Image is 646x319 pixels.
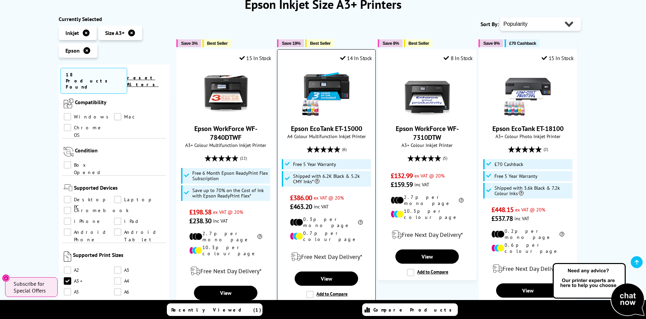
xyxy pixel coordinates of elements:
[383,41,399,46] span: Save 8%
[114,277,164,285] a: A4
[277,39,304,47] button: Save 19%
[114,218,164,225] a: iPad
[291,124,362,133] a: Epson EcoTank ET-15000
[65,30,79,36] span: Inkjet
[64,218,114,225] a: iPhone
[503,112,553,119] a: Epson EcoTank ET-18100
[114,196,164,203] a: Laptop
[194,124,257,142] a: Epson WorkForce WF-7840DTWF
[180,142,271,148] span: A3+ Colour Multifunction Inkjet Printer
[491,228,564,240] li: 0.2p per mono page
[491,214,513,223] span: £537.78
[74,184,165,192] span: Supported Devices
[391,171,413,180] span: £132.99
[194,286,257,300] a: View
[310,41,331,46] span: Best Seller
[192,170,269,181] span: Free 6 Month Epson ReadyPrint Flex Subscription
[64,277,114,285] a: A3+
[342,143,347,156] span: (6)
[282,41,300,46] span: Save 19%
[340,55,372,61] div: 14 In Stock
[395,249,458,264] a: View
[381,225,473,244] div: modal_delivery
[494,173,537,179] span: Free 5 Year Warranty
[64,124,114,131] a: Chrome OS
[213,218,228,224] span: inc VAT
[281,133,372,139] span: A4 Colour Multifunction Inkjet Printer
[301,67,352,117] img: Epson EcoTank ET-15000
[64,251,72,262] img: Supported Print Sizes
[189,217,211,225] span: £238.30
[295,271,358,286] a: View
[391,208,464,220] li: 10.3p per colour page
[64,161,114,169] a: Box Opened
[2,274,10,282] button: Close
[496,283,559,298] a: View
[207,41,228,46] span: Best Seller
[239,55,271,61] div: 15 In Stock
[59,16,170,22] div: Currently Selected
[114,266,164,274] a: A3
[64,288,114,296] a: A5
[409,41,429,46] span: Best Seller
[362,303,458,316] a: Compare Products
[503,67,553,117] img: Epson EcoTank ET-18100
[482,133,573,139] span: A3+ Colour Photo Inkjet Printer
[444,55,473,61] div: 8 In Stock
[189,208,211,217] span: £198.58
[75,99,165,110] span: Compatibility
[544,143,548,156] span: (2)
[404,39,433,47] button: Best Seller
[301,112,352,119] a: Epson EcoTank ET-15000
[478,39,503,47] button: Save 9%
[391,180,413,189] span: £159.59
[491,205,513,214] span: £448.15
[180,262,271,281] div: modal_delivery
[213,209,243,215] span: ex VAT @ 20%
[192,188,269,199] span: Save up to 70% on the Cost of Ink with Epson ReadyPrint Flex*
[396,124,459,142] a: Epson WorkForce WF-7310DTW
[306,291,348,298] label: Add to Compare
[481,21,499,27] span: Sort By:
[381,142,473,148] span: A3+ Colour Inkjet Printer
[378,39,402,47] button: Save 8%
[171,307,261,313] span: Recently Viewed (1)
[542,55,573,61] div: 15 In Stock
[494,185,571,196] span: Shipped with 3.6k Black & 7.2k Colour Inks
[514,215,529,222] span: inc VAT
[482,259,573,278] div: modal_delivery
[391,194,464,206] li: 2.7p per mono page
[64,113,114,120] a: Windows
[293,173,370,184] span: Shipped with 6.2K Black & 5.2k CMY Inks*
[515,206,545,213] span: ex VAT @ 20%
[64,266,114,274] a: A2
[290,202,312,211] span: £463.20
[65,47,80,54] span: Epson
[373,307,455,313] span: Compare Products
[443,152,447,165] span: (5)
[505,39,540,47] button: £70 Cashback
[200,112,251,119] a: Epson WorkForce WF-7840DTWF
[290,193,312,202] span: £386.00
[105,30,124,36] span: Size A3+
[114,228,164,236] a: Android Tablet
[127,75,159,88] a: reset filters
[114,113,164,120] a: Mac
[189,230,262,243] li: 2.7p per mono page
[64,184,72,191] img: Supported Devices
[114,288,164,296] a: A6
[75,147,165,158] span: Condition
[64,207,129,214] a: Chromebook
[73,251,164,263] span: Supported Print Sizes
[305,39,334,47] button: Best Seller
[202,39,231,47] button: Best Seller
[509,41,536,46] span: £70 Cashback
[414,181,429,188] span: inc VAT
[60,68,127,94] span: 18 Products Found
[494,162,523,167] span: £70 Cashback
[492,124,564,133] a: Epson EcoTank ET-18100
[290,216,363,228] li: 0.3p per mono page
[167,303,262,316] a: Recently Viewed (1)
[189,244,262,257] li: 10.3p per colour page
[293,162,336,167] span: Free 5 Year Warranty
